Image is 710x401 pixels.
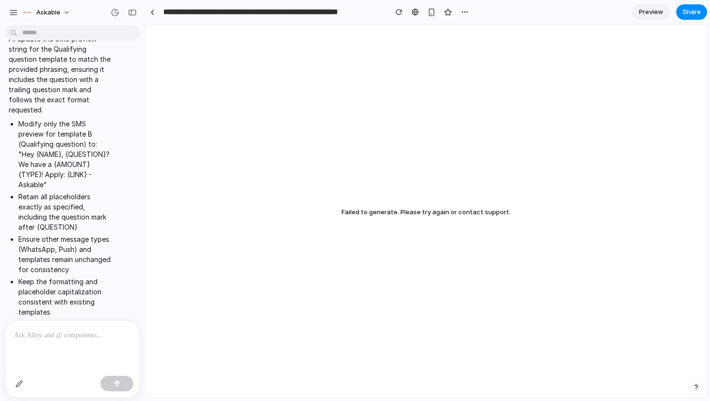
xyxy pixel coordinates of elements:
[18,192,112,232] li: Retain all placeholders exactly as specified, including the question mark after {QUESTION}
[18,119,112,190] li: Modify only the SMS preview for template B (Qualifying question) to: "Hey {NAME}, {QUESTION}? We ...
[632,4,670,20] a: Preview
[341,208,511,216] span: Failed to generate. Please try again or contact support.
[676,4,707,20] button: Share
[9,34,112,115] p: I'll update the SMS preview string for the Qualifying question template to match the provided phr...
[19,5,75,20] button: askable
[36,8,60,17] span: askable
[682,7,701,17] span: Share
[18,234,112,275] li: Ensure other message types (WhatsApp, Push) and templates remain unchanged for consistency
[18,277,112,317] li: Keep the formatting and placeholder capitalization consistent with existing templates
[639,7,663,17] span: Preview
